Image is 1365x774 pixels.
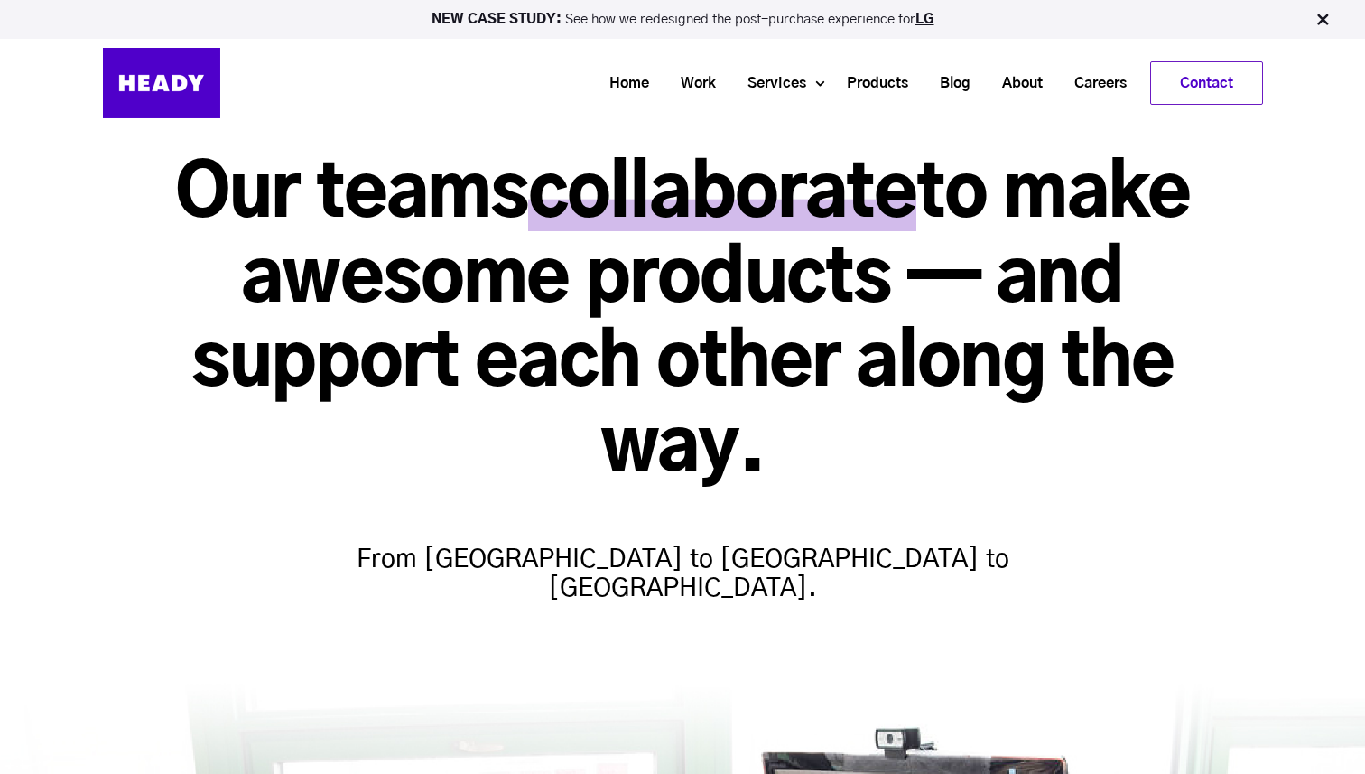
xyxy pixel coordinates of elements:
[8,13,1357,26] p: See how we redesigned the post-purchase experience for
[587,67,658,100] a: Home
[917,67,980,100] a: Blog
[103,48,220,118] img: Heady_Logo_Web-01 (1)
[1052,67,1136,100] a: Careers
[432,13,565,26] strong: NEW CASE STUDY:
[238,61,1263,105] div: Navigation Menu
[725,67,815,100] a: Services
[330,509,1035,603] h4: From [GEOGRAPHIC_DATA] to [GEOGRAPHIC_DATA] to [GEOGRAPHIC_DATA].
[1314,11,1332,29] img: Close Bar
[980,67,1052,100] a: About
[658,67,725,100] a: Work
[528,159,916,231] span: collaborate
[915,13,934,26] a: LG
[103,154,1263,491] h1: Our teams to make awesome products — and support each other along the way.
[1151,62,1262,104] a: Contact
[824,67,917,100] a: Products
